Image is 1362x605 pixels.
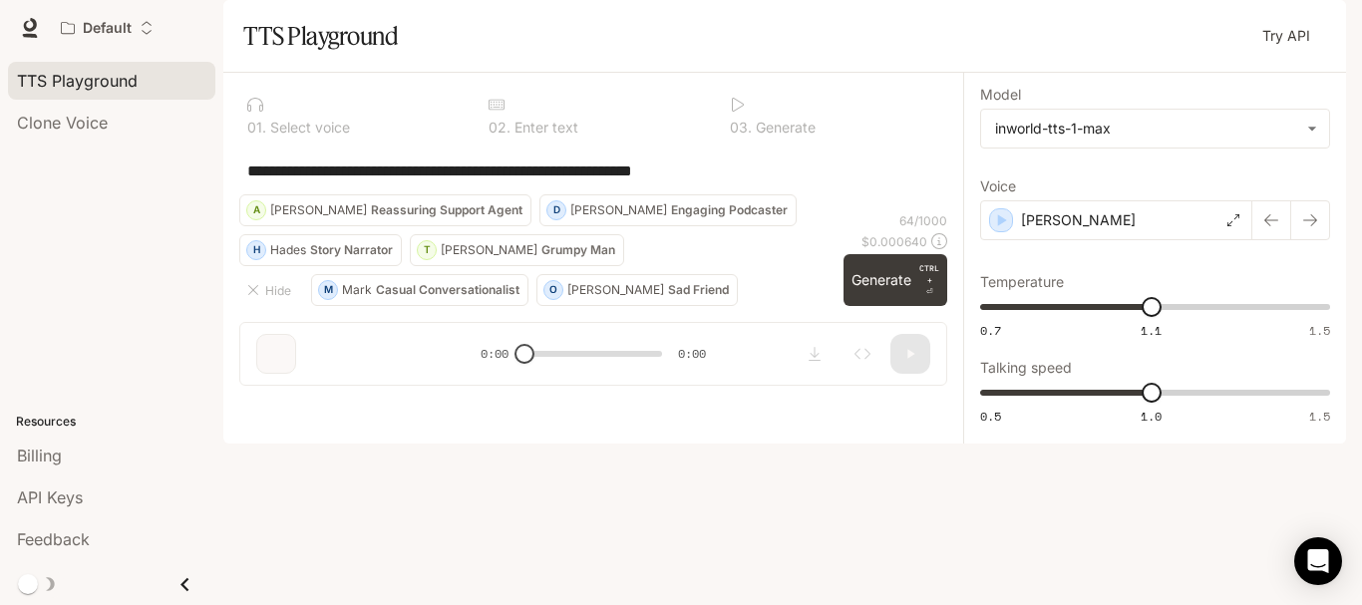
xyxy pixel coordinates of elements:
p: Reassuring Support Agent [371,204,522,216]
p: Mark [342,284,372,296]
p: Temperature [980,275,1064,289]
p: Model [980,88,1021,102]
p: Generate [752,121,816,135]
p: 0 2 . [489,121,511,135]
p: Sad Friend [668,284,729,296]
span: 0.5 [980,408,1001,425]
p: 0 3 . [730,121,752,135]
div: H [247,234,265,266]
p: Default [83,20,132,37]
p: [PERSON_NAME] [570,204,667,216]
div: T [418,234,436,266]
span: 1.5 [1309,322,1330,339]
button: GenerateCTRL +⏎ [844,254,947,306]
a: Try API [1254,16,1318,56]
div: inworld-tts-1-max [981,110,1329,148]
p: Engaging Podcaster [671,204,788,216]
div: A [247,194,265,226]
button: Open workspace menu [52,8,163,48]
p: ⏎ [919,262,939,298]
button: A[PERSON_NAME]Reassuring Support Agent [239,194,531,226]
span: 1.1 [1141,322,1162,339]
div: M [319,274,337,306]
button: HHadesStory Narrator [239,234,402,266]
button: O[PERSON_NAME]Sad Friend [536,274,738,306]
div: D [547,194,565,226]
span: 1.5 [1309,408,1330,425]
div: inworld-tts-1-max [995,119,1297,139]
div: O [544,274,562,306]
p: [PERSON_NAME] [441,244,537,256]
p: 64 / 1000 [899,212,947,229]
p: [PERSON_NAME] [1021,210,1136,230]
span: 0.7 [980,322,1001,339]
button: D[PERSON_NAME]Engaging Podcaster [539,194,797,226]
p: [PERSON_NAME] [567,284,664,296]
p: [PERSON_NAME] [270,204,367,216]
p: Hades [270,244,306,256]
p: Enter text [511,121,578,135]
p: 0 1 . [247,121,266,135]
p: Talking speed [980,361,1072,375]
button: Hide [239,274,303,306]
p: $ 0.000640 [861,233,927,250]
p: Grumpy Man [541,244,615,256]
p: Casual Conversationalist [376,284,519,296]
p: CTRL + [919,262,939,286]
button: T[PERSON_NAME]Grumpy Man [410,234,624,266]
div: Open Intercom Messenger [1294,537,1342,585]
p: Select voice [266,121,350,135]
p: Voice [980,179,1016,193]
span: 1.0 [1141,408,1162,425]
button: MMarkCasual Conversationalist [311,274,528,306]
h1: TTS Playground [243,16,398,56]
p: Story Narrator [310,244,393,256]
